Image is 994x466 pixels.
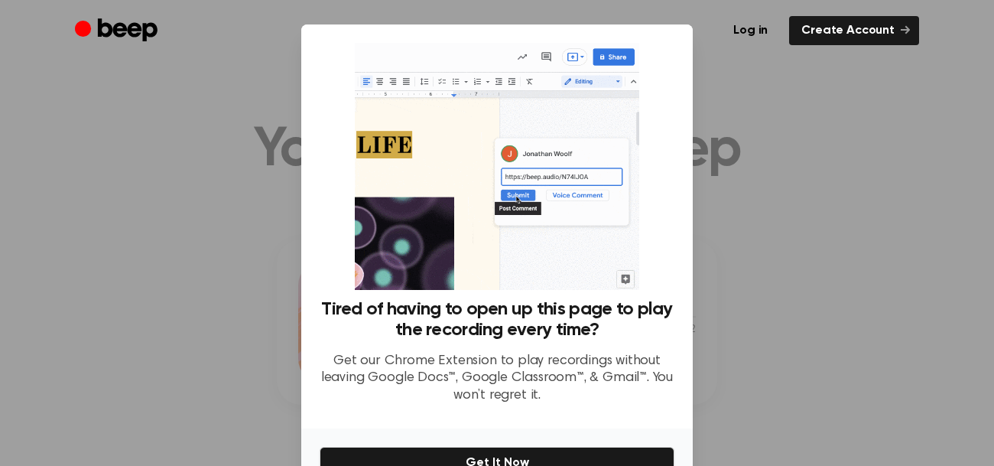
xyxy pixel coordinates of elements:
p: Get our Chrome Extension to play recordings without leaving Google Docs™, Google Classroom™, & Gm... [320,353,674,405]
a: Log in [721,16,780,45]
a: Beep [75,16,161,46]
a: Create Account [789,16,919,45]
h3: Tired of having to open up this page to play the recording every time? [320,299,674,341]
img: Beep extension in action [355,43,638,290]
